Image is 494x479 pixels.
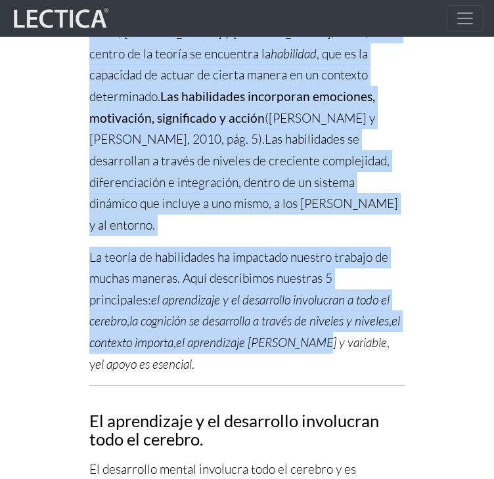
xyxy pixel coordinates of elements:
font: la cognición se desarrolla a través de niveles y niveles [129,313,389,329]
font: La teoría de habilidades ha impactado nuestro trabajo de muchas maneras. Aquí describimos nuestra... [89,249,388,308]
font: El aprendizaje y el desarrollo involucran todo el cerebro. [89,411,379,449]
font: , [173,335,176,350]
font: Las habilidades se desarrollan a través de niveles de creciente complejidad, diferenciación e int... [89,131,398,233]
img: lecticalive [11,6,109,31]
button: Cambiar navegación [447,5,483,31]
font: , y [89,335,390,372]
font: , [127,313,129,329]
font: . [192,356,194,372]
font: , [389,313,392,329]
font: , que es la capacidad de actuar de cierta manera en un contexto determinado. [89,46,368,104]
font: el aprendizaje [PERSON_NAME] y variable [176,335,387,350]
font: el aprendizaje y el desarrollo involucran a todo el cerebro [89,292,390,329]
font: Las habilidades incorporan emociones, motivación, significado y acción [89,89,375,125]
font: habilidad [271,46,317,62]
font: el apoyo es esencial [95,356,192,372]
